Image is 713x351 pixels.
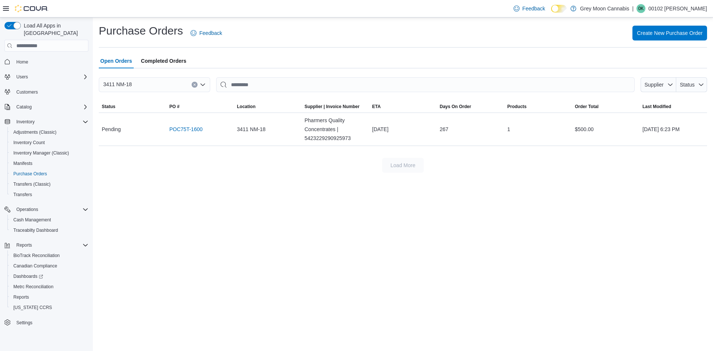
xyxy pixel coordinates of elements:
[507,104,527,110] span: Products
[13,103,88,111] span: Catalog
[13,117,38,126] button: Inventory
[676,77,707,92] button: Status
[13,171,47,177] span: Purchase Orders
[511,1,548,16] a: Feedback
[7,261,91,271] button: Canadian Compliance
[16,320,32,326] span: Settings
[16,104,32,110] span: Catalog
[7,137,91,148] button: Inventory Count
[21,22,88,37] span: Load All Apps in [GEOGRAPHIC_DATA]
[16,242,32,248] span: Reports
[13,87,88,97] span: Customers
[10,159,35,168] a: Manifests
[13,72,31,81] button: Users
[7,179,91,189] button: Transfers (Classic)
[199,29,222,37] span: Feedback
[10,190,35,199] a: Transfers
[13,58,31,66] a: Home
[10,169,88,178] span: Purchase Orders
[13,305,52,311] span: [US_STATE] CCRS
[10,261,60,270] a: Canadian Compliance
[10,159,88,168] span: Manifests
[237,104,255,110] div: Location
[13,273,43,279] span: Dashboards
[10,303,88,312] span: Washington CCRS
[200,82,206,88] button: Open list of options
[13,129,56,135] span: Adjustments (Classic)
[102,125,121,134] span: Pending
[102,104,115,110] span: Status
[13,241,35,250] button: Reports
[169,104,179,110] span: PO #
[637,4,645,13] div: 00102 Kristian Serna
[237,125,266,134] span: 3411 NM-18
[7,148,91,158] button: Inventory Manager (Classic)
[10,215,54,224] a: Cash Management
[15,5,48,12] img: Cova
[13,57,88,66] span: Home
[166,101,234,113] button: PO #
[10,282,88,291] span: Metrc Reconciliation
[632,4,634,13] p: |
[13,227,58,233] span: Traceabilty Dashboard
[188,26,225,40] a: Feedback
[369,122,437,137] div: [DATE]
[10,138,88,147] span: Inventory Count
[10,293,32,302] a: Reports
[4,53,88,347] nav: Complex example
[216,77,635,92] input: This is a search bar. After typing your query, hit enter to filter the results lower in the page.
[302,101,369,113] button: Supplier | Invoice Number
[1,317,91,328] button: Settings
[7,250,91,261] button: BioTrack Reconciliation
[648,4,707,13] p: 00102 [PERSON_NAME]
[391,162,416,169] span: Load More
[10,180,88,189] span: Transfers (Classic)
[10,282,56,291] a: Metrc Reconciliation
[680,82,695,88] span: Status
[641,77,676,92] button: Supplier
[302,113,369,146] div: Pharmers Quality Concentrates | 5423229290925973
[13,253,60,259] span: BioTrack Reconciliation
[575,104,599,110] span: Order Total
[522,5,545,12] span: Feedback
[10,128,88,137] span: Adjustments (Classic)
[141,53,186,68] span: Completed Orders
[16,74,28,80] span: Users
[13,140,45,146] span: Inventory Count
[1,204,91,215] button: Operations
[10,261,88,270] span: Canadian Compliance
[13,318,35,327] a: Settings
[16,89,38,95] span: Customers
[1,102,91,112] button: Catalog
[645,82,664,88] span: Supplier
[10,226,88,235] span: Traceabilty Dashboard
[580,4,629,13] p: Grey Moon Cannabis
[639,101,707,113] button: Last Modified
[1,72,91,82] button: Users
[13,205,88,214] span: Operations
[13,284,53,290] span: Metrc Reconciliation
[10,180,53,189] a: Transfers (Classic)
[99,101,166,113] button: Status
[100,53,132,68] span: Open Orders
[10,128,59,137] a: Adjustments (Classic)
[13,88,41,97] a: Customers
[13,103,35,111] button: Catalog
[369,101,437,113] button: ETA
[10,293,88,302] span: Reports
[437,101,504,113] button: Days On Order
[13,217,51,223] span: Cash Management
[10,190,88,199] span: Transfers
[572,101,639,113] button: Order Total
[7,158,91,169] button: Manifests
[7,282,91,292] button: Metrc Reconciliation
[7,302,91,313] button: [US_STATE] CCRS
[10,303,55,312] a: [US_STATE] CCRS
[372,104,381,110] span: ETA
[10,169,50,178] a: Purchase Orders
[13,263,57,269] span: Canadian Compliance
[13,294,29,300] span: Reports
[13,192,32,198] span: Transfers
[10,272,88,281] span: Dashboards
